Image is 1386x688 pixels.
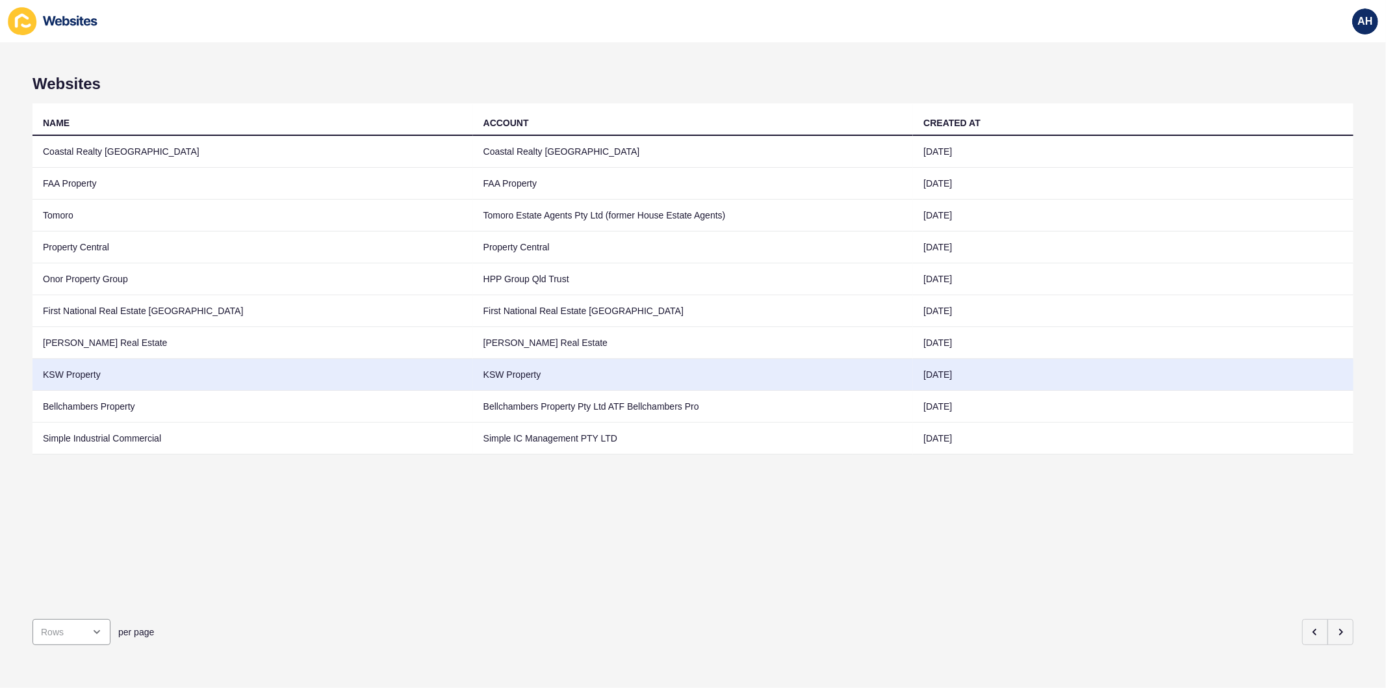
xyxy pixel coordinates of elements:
td: [DATE] [913,359,1354,391]
td: Simple Industrial Commercial [32,423,473,455]
td: Tomoro [32,200,473,232]
td: Onor Property Group [32,263,473,295]
td: First National Real Estate [GEOGRAPHIC_DATA] [32,295,473,327]
div: open menu [32,619,110,645]
span: AH [1357,15,1372,28]
td: [DATE] [913,232,1354,263]
div: NAME [43,116,70,129]
td: FAA Property [32,168,473,200]
td: HPP Group Qld Trust [473,263,914,295]
td: [DATE] [913,295,1354,327]
td: Property Central [32,232,473,263]
span: per page [118,626,154,639]
td: [DATE] [913,263,1354,295]
td: Property Central [473,232,914,263]
td: Bellchambers Property [32,391,473,423]
td: KSW Property [32,359,473,391]
td: [DATE] [913,391,1354,423]
td: [DATE] [913,200,1354,232]
h1: Websites [32,75,1354,93]
td: [DATE] [913,327,1354,359]
td: Tomoro Estate Agents Pty Ltd (former House Estate Agents) [473,200,914,232]
td: FAA Property [473,168,914,200]
td: Coastal Realty [GEOGRAPHIC_DATA] [32,136,473,168]
div: ACCOUNT [483,116,529,129]
td: Simple IC Management PTY LTD [473,423,914,455]
td: [DATE] [913,136,1354,168]
td: [PERSON_NAME] Real Estate [473,327,914,359]
td: Coastal Realty [GEOGRAPHIC_DATA] [473,136,914,168]
div: CREATED AT [923,116,981,129]
td: First National Real Estate [GEOGRAPHIC_DATA] [473,295,914,327]
td: [PERSON_NAME] Real Estate [32,327,473,359]
td: [DATE] [913,423,1354,455]
td: Bellchambers Property Pty Ltd ATF Bellchambers Pro [473,391,914,423]
td: KSW Property [473,359,914,391]
td: [DATE] [913,168,1354,200]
